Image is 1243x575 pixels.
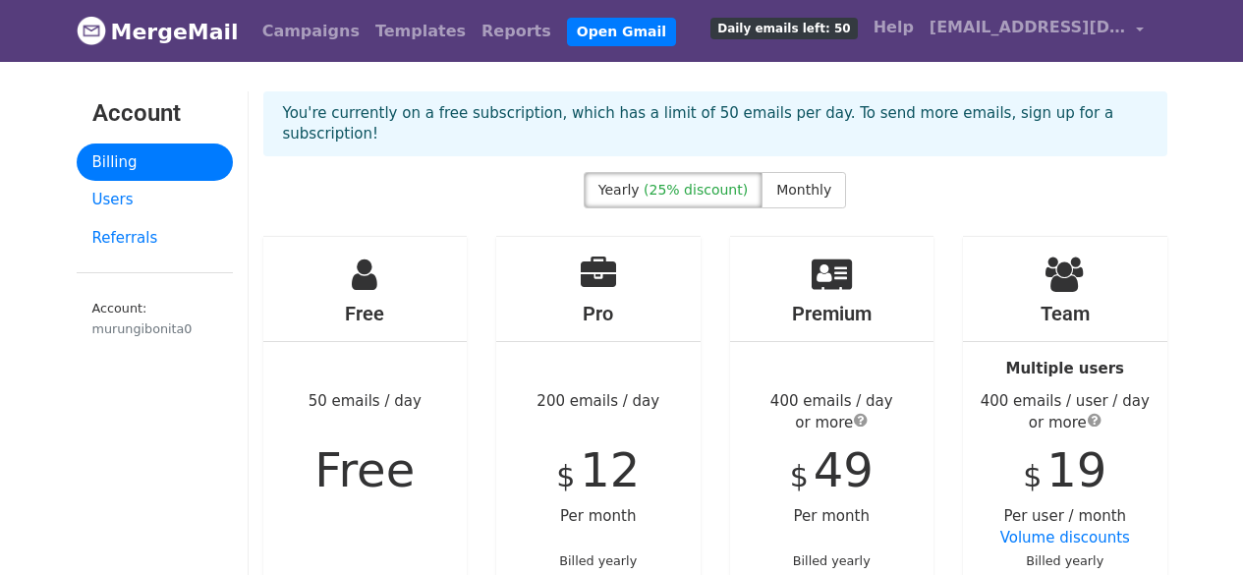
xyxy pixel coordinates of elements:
[1046,442,1106,497] span: 19
[77,11,239,52] a: MergeMail
[644,182,748,198] span: (25% discount)
[254,12,367,51] a: Campaigns
[776,182,831,198] span: Monthly
[930,16,1126,39] span: [EMAIL_ADDRESS][DOMAIN_NAME]
[963,302,1167,325] h4: Team
[474,12,559,51] a: Reports
[559,553,637,568] small: Billed yearly
[567,18,676,46] a: Open Gmail
[814,442,874,497] span: 49
[790,459,809,493] span: $
[1023,459,1042,493] span: $
[1006,360,1124,377] strong: Multiple users
[598,182,640,198] span: Yearly
[730,390,934,434] div: 400 emails / day or more
[496,302,701,325] h4: Pro
[283,103,1148,144] p: You're currently on a free subscription, which has a limit of 50 emails per day. To send more ema...
[1026,553,1103,568] small: Billed yearly
[77,144,233,182] a: Billing
[263,302,468,325] h4: Free
[556,459,575,493] span: $
[92,301,217,338] small: Account:
[793,553,871,568] small: Billed yearly
[580,442,640,497] span: 12
[710,18,857,39] span: Daily emails left: 50
[92,99,217,128] h3: Account
[367,12,474,51] a: Templates
[1000,529,1130,546] a: Volume discounts
[866,8,922,47] a: Help
[77,16,106,45] img: MergeMail logo
[77,219,233,258] a: Referrals
[77,181,233,219] a: Users
[92,319,217,338] div: murungibonita0
[922,8,1152,54] a: [EMAIL_ADDRESS][DOMAIN_NAME]
[314,442,415,497] span: Free
[703,8,865,47] a: Daily emails left: 50
[730,302,934,325] h4: Premium
[963,390,1167,434] div: 400 emails / user / day or more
